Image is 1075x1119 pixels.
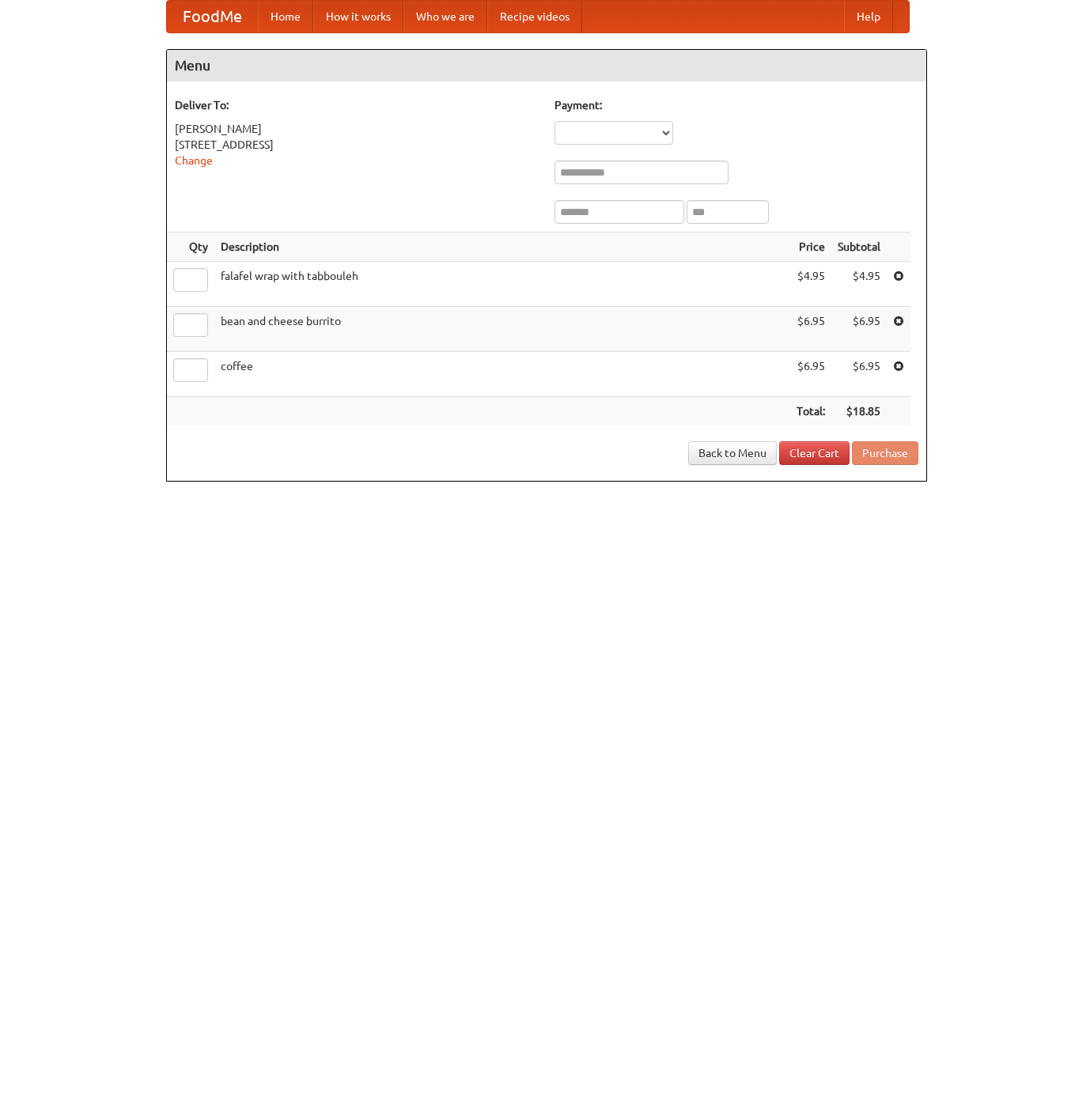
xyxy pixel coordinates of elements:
[214,352,790,397] td: coffee
[790,262,831,307] td: $4.95
[790,397,831,426] th: Total:
[175,137,539,153] div: [STREET_ADDRESS]
[688,441,777,465] a: Back to Menu
[831,397,887,426] th: $18.85
[831,232,887,262] th: Subtotal
[167,1,258,32] a: FoodMe
[175,97,539,113] h5: Deliver To:
[844,1,893,32] a: Help
[214,307,790,352] td: bean and cheese burrito
[790,307,831,352] td: $6.95
[790,232,831,262] th: Price
[258,1,313,32] a: Home
[167,50,926,81] h4: Menu
[555,97,918,113] h5: Payment:
[403,1,487,32] a: Who we are
[487,1,582,32] a: Recipe videos
[175,154,213,167] a: Change
[214,262,790,307] td: falafel wrap with tabbouleh
[313,1,403,32] a: How it works
[790,352,831,397] td: $6.95
[175,121,539,137] div: [PERSON_NAME]
[214,232,790,262] th: Description
[831,262,887,307] td: $4.95
[831,307,887,352] td: $6.95
[167,232,214,262] th: Qty
[779,441,850,465] a: Clear Cart
[831,352,887,397] td: $6.95
[852,441,918,465] button: Purchase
